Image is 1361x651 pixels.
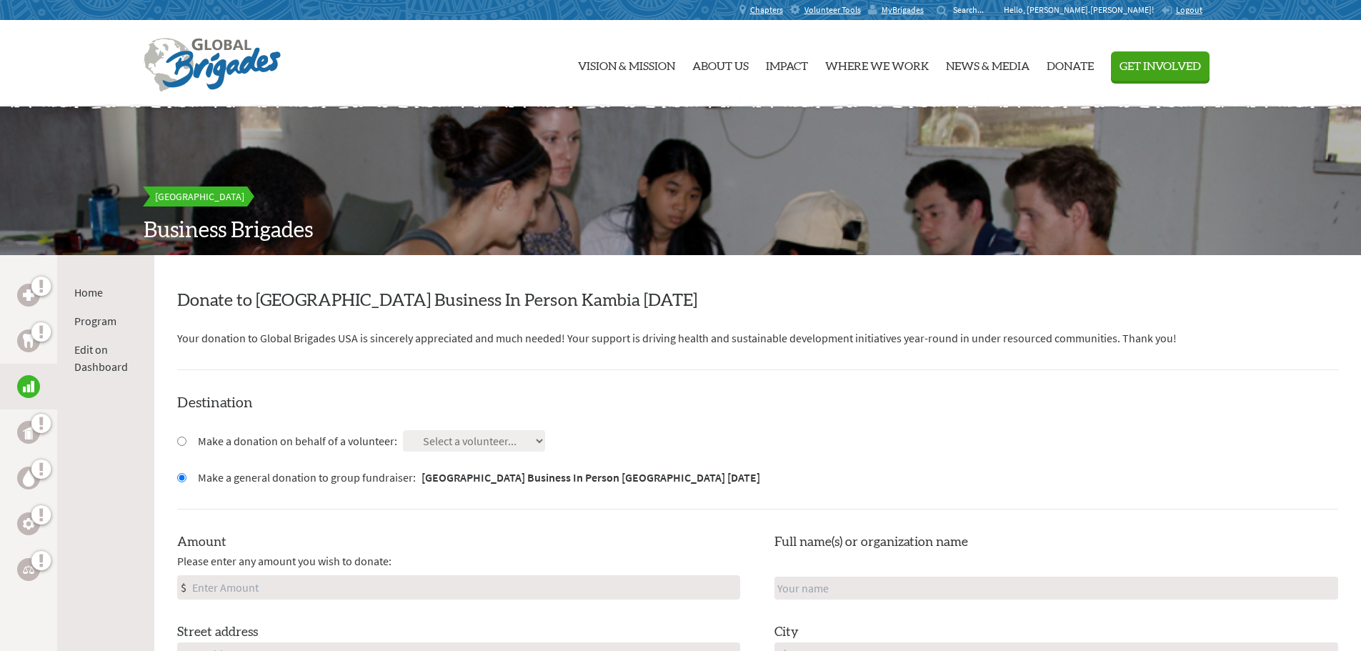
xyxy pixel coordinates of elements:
[17,512,40,535] a: Engineering
[17,467,40,490] a: Water
[74,312,137,329] li: Program
[750,4,783,16] span: Chapters
[17,421,40,444] a: Public Health
[74,342,128,374] a: Edit on Dashboard
[1004,4,1161,16] p: Hello, [PERSON_NAME].[PERSON_NAME]!
[1120,61,1201,72] span: Get Involved
[766,26,808,101] a: Impact
[177,329,1338,347] p: Your donation to Global Brigades USA is sincerely appreciated and much needed! Your support is dr...
[804,4,861,16] span: Volunteer Tools
[177,393,1338,413] h4: Destination
[74,285,103,299] a: Home
[23,469,34,486] img: Water
[23,381,34,392] img: Business
[774,532,968,552] label: Full name(s) or organization name
[74,314,116,328] a: Program
[17,329,40,352] a: Dental
[17,558,40,581] a: Legal Empowerment
[17,284,40,307] a: Medical
[74,341,137,375] li: Edit on Dashboard
[1176,4,1202,15] span: Logout
[578,26,675,101] a: Vision & Mission
[946,26,1030,101] a: News & Media
[23,565,34,574] img: Legal Empowerment
[23,289,34,301] img: Medical
[189,576,740,599] input: Enter Amount
[177,552,392,570] span: Please enter any amount you wish to donate:
[774,622,799,642] label: City
[953,4,994,15] input: Search...
[144,187,256,207] a: [GEOGRAPHIC_DATA]
[1161,4,1202,16] a: Logout
[17,375,40,398] a: Business
[198,469,760,486] label: Make a general donation to group fundraiser:
[74,284,137,301] li: Home
[692,26,749,101] a: About Us
[144,38,281,92] img: Global Brigades Logo
[825,26,929,101] a: Where We Work
[23,334,34,347] img: Dental
[198,432,397,449] label: Make a donation on behalf of a volunteer:
[422,470,760,484] strong: [GEOGRAPHIC_DATA] Business In Person [GEOGRAPHIC_DATA] [DATE]
[144,218,1218,244] h2: Business Brigades
[1111,51,1210,81] button: Get Involved
[177,622,258,642] label: Street address
[177,532,226,552] label: Amount
[178,576,189,599] div: $
[23,518,34,530] img: Engineering
[1047,26,1094,101] a: Donate
[177,289,1338,312] h2: Donate to [GEOGRAPHIC_DATA] Business In Person Kambia [DATE]
[23,425,34,439] img: Public Health
[882,4,924,16] span: MyBrigades
[155,190,244,203] span: [GEOGRAPHIC_DATA]
[774,577,1338,600] input: Your name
